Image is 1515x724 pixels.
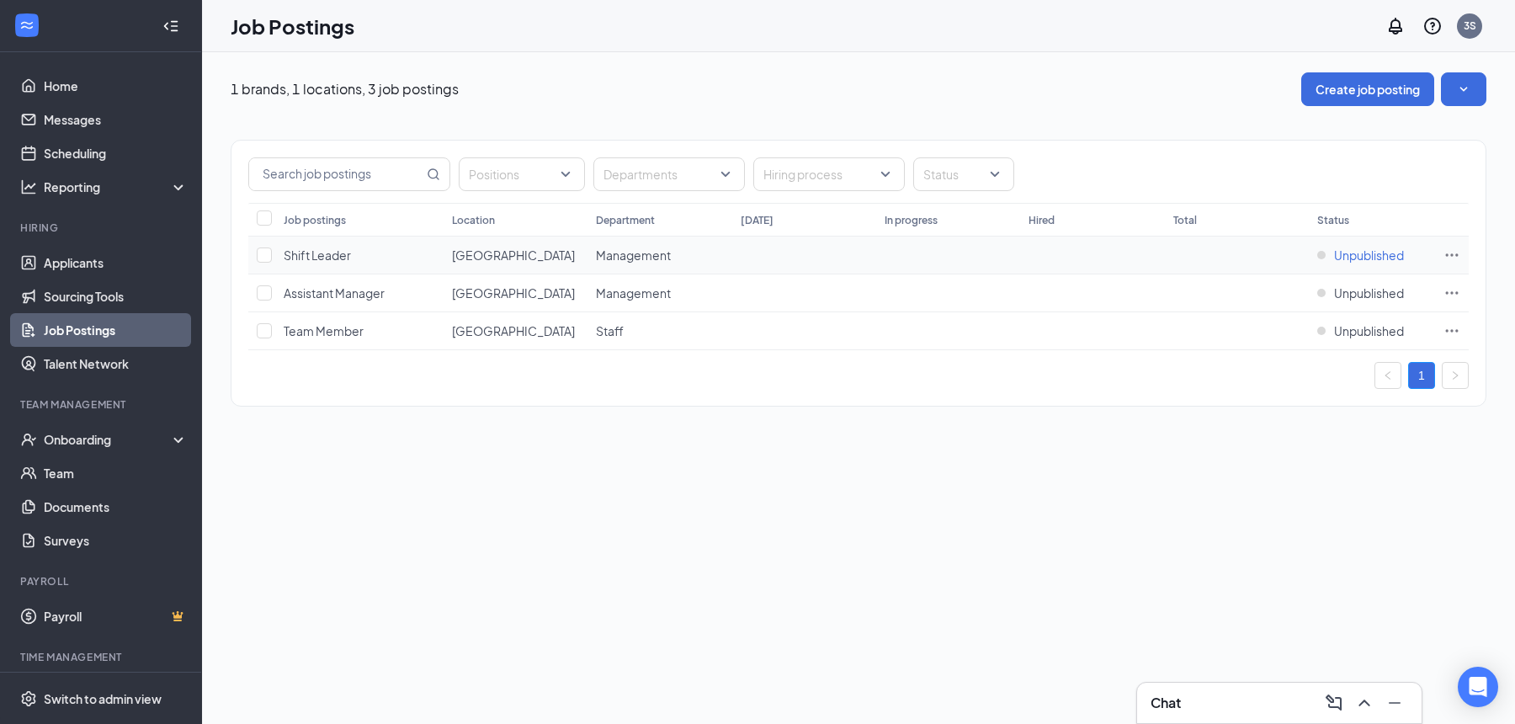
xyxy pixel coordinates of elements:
[44,279,188,313] a: Sourcing Tools
[44,313,188,347] a: Job Postings
[1334,322,1404,339] span: Unpublished
[44,524,188,557] a: Surveys
[1381,689,1408,716] button: Minimize
[596,248,671,263] span: Management
[20,574,184,588] div: Payroll
[1408,362,1435,389] li: 1
[1455,81,1472,98] svg: SmallChevronDown
[596,285,671,301] span: Management
[249,158,423,190] input: Search job postings
[20,221,184,235] div: Hiring
[44,690,162,707] div: Switch to admin view
[1324,693,1344,713] svg: ComposeMessage
[452,213,495,227] div: Location
[427,168,440,181] svg: MagnifyingGlass
[732,203,876,237] th: [DATE]
[1165,203,1309,237] th: Total
[231,80,459,98] p: 1 brands, 1 locations, 3 job postings
[1374,362,1401,389] button: left
[44,69,188,103] a: Home
[444,312,587,350] td: Fort Worth
[44,178,189,195] div: Reporting
[1374,362,1401,389] li: Previous Page
[596,213,655,227] div: Department
[1458,667,1498,707] div: Open Intercom Messenger
[20,431,37,448] svg: UserCheck
[44,246,188,279] a: Applicants
[1442,362,1469,389] li: Next Page
[1301,72,1434,106] button: Create job posting
[284,248,351,263] span: Shift Leader
[1383,370,1393,381] span: left
[452,323,575,338] span: [GEOGRAPHIC_DATA]
[44,456,188,490] a: Team
[1151,694,1181,712] h3: Chat
[44,347,188,381] a: Talent Network
[20,397,184,412] div: Team Management
[1020,203,1164,237] th: Hired
[1334,247,1404,264] span: Unpublished
[1441,72,1486,106] button: SmallChevronDown
[444,237,587,274] td: Fort Worth
[1422,16,1443,36] svg: QuestionInfo
[20,178,37,195] svg: Analysis
[444,274,587,312] td: Fort Worth
[44,136,188,170] a: Scheduling
[452,248,575,263] span: [GEOGRAPHIC_DATA]
[1385,16,1406,36] svg: Notifications
[1309,203,1435,237] th: Status
[44,431,173,448] div: Onboarding
[20,690,37,707] svg: Settings
[1321,689,1348,716] button: ComposeMessage
[19,17,35,34] svg: WorkstreamLogo
[231,12,354,40] h1: Job Postings
[1443,285,1460,301] svg: Ellipses
[1351,689,1378,716] button: ChevronUp
[284,285,385,301] span: Assistant Manager
[876,203,1020,237] th: In progress
[1334,285,1404,301] span: Unpublished
[452,285,575,301] span: [GEOGRAPHIC_DATA]
[1464,19,1476,33] div: 3S
[20,650,184,664] div: TIME MANAGEMENT
[284,323,364,338] span: Team Member
[587,312,731,350] td: Staff
[1443,247,1460,264] svg: Ellipses
[1442,362,1469,389] button: right
[162,18,179,35] svg: Collapse
[44,599,188,633] a: PayrollCrown
[587,237,731,274] td: Management
[587,274,731,312] td: Management
[1450,370,1460,381] span: right
[284,213,346,227] div: Job postings
[44,103,188,136] a: Messages
[1443,322,1460,339] svg: Ellipses
[1385,693,1405,713] svg: Minimize
[1409,363,1434,388] a: 1
[596,323,624,338] span: Staff
[1354,693,1374,713] svg: ChevronUp
[44,490,188,524] a: Documents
